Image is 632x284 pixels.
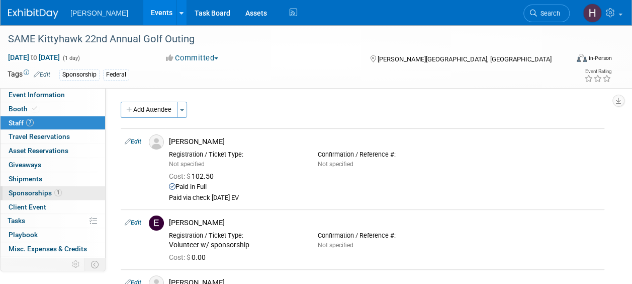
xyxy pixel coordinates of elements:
span: (1 day) [62,55,80,61]
span: Misc. Expenses & Credits [9,245,87,253]
button: Committed [162,53,222,63]
div: In-Person [588,54,612,62]
span: Cost: $ [169,172,192,180]
span: [DATE] [DATE] [8,53,60,62]
span: 7 [26,119,34,126]
div: Event Rating [584,69,611,74]
img: E.jpg [149,216,164,231]
div: Sponsorship [59,69,100,80]
span: Sponsorships [9,189,62,197]
a: Travel Reservations [1,130,105,144]
span: Not specified [169,161,205,168]
i: Booth reservation complete [32,106,37,111]
img: Format-Inperson.png [577,54,587,62]
a: Staff7 [1,116,105,130]
div: Paid via check [DATE] EV [169,194,600,202]
span: Client Event [9,203,46,211]
span: to [29,53,39,61]
span: [PERSON_NAME][GEOGRAPHIC_DATA], [GEOGRAPHIC_DATA] [378,55,552,63]
img: Associate-Profile-5.png [149,134,164,150]
a: Misc. Expenses & Credits [1,242,105,256]
a: Playbook [1,228,105,242]
a: Edit [125,219,141,226]
td: Tags [8,69,50,81]
span: Giveaways [9,161,41,169]
span: Search [537,10,560,17]
span: Not specified [318,161,353,168]
span: Staff [9,119,34,127]
span: Asset Reservations [9,147,68,155]
span: Tasks [8,217,25,225]
div: [PERSON_NAME] [169,218,600,228]
span: 102.50 [169,172,218,180]
img: Holly Stapleton [583,4,602,23]
span: Shipments [9,175,42,183]
a: Event Information [1,88,105,102]
a: Asset Reservations [1,144,105,158]
div: Event Format [524,52,612,67]
span: [PERSON_NAME] [70,9,128,17]
div: Registration / Ticket Type: [169,151,303,159]
div: SAME Kittyhawk 22nd Annual Golf Outing [5,30,560,48]
span: Not specified [318,242,353,249]
div: Paid in Full [169,183,600,191]
a: Edit [125,138,141,145]
td: Toggle Event Tabs [85,258,106,271]
div: Registration / Ticket Type: [169,232,303,240]
a: Search [523,5,570,22]
div: [PERSON_NAME] [169,137,600,147]
a: Booth [1,102,105,116]
span: 1 [54,189,62,196]
div: Federal [103,69,129,80]
td: Personalize Event Tab Strip [67,258,85,271]
button: Add Attendee [121,102,177,118]
div: Confirmation / Reference #: [318,151,452,159]
div: Volunteer w/ sponsorship [169,241,303,250]
span: Travel Reservations [9,132,70,140]
div: Confirmation / Reference #: [318,232,452,240]
a: Tasks [1,214,105,228]
a: Giveaways [1,158,105,172]
a: Client Event [1,200,105,214]
a: Shipments [1,172,105,186]
span: Playbook [9,231,38,239]
a: Sponsorships1 [1,186,105,200]
span: 0.00 [169,253,210,261]
img: ExhibitDay [8,9,58,19]
a: Edit [34,71,50,78]
span: Booth [9,105,39,113]
span: Cost: $ [169,253,192,261]
span: Event Information [9,91,65,99]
